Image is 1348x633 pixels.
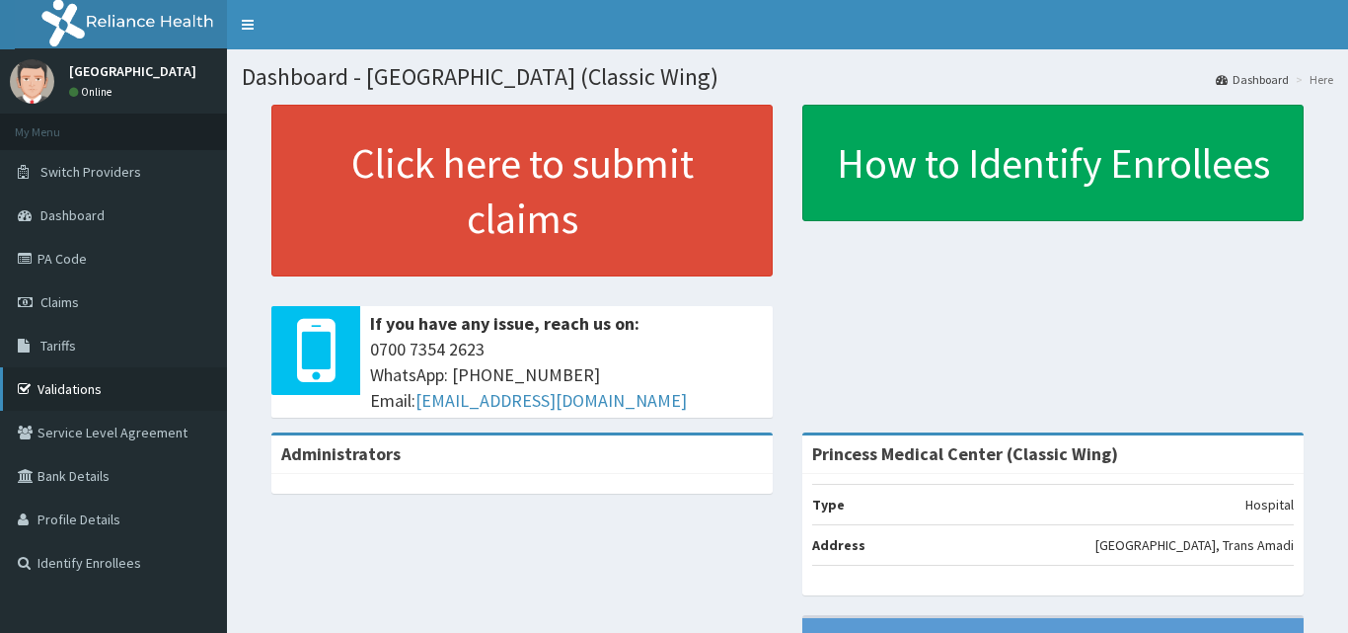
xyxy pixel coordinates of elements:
a: Dashboard [1216,71,1289,88]
b: Type [812,496,845,514]
a: Online [69,85,116,99]
span: Dashboard [40,206,105,224]
b: Administrators [281,442,401,465]
p: Hospital [1245,495,1294,514]
a: Click here to submit claims [271,105,773,277]
p: [GEOGRAPHIC_DATA], Trans Amadi [1095,535,1294,555]
img: User Image [10,59,54,104]
p: [GEOGRAPHIC_DATA] [69,64,196,78]
a: How to Identify Enrollees [802,105,1304,221]
a: [EMAIL_ADDRESS][DOMAIN_NAME] [415,389,687,412]
span: Claims [40,293,79,311]
h1: Dashboard - [GEOGRAPHIC_DATA] (Classic Wing) [242,64,1333,90]
li: Here [1291,71,1333,88]
b: If you have any issue, reach us on: [370,312,639,335]
strong: Princess Medical Center (Classic Wing) [812,442,1118,465]
span: Switch Providers [40,163,141,181]
span: Tariffs [40,337,76,355]
b: Address [812,536,865,554]
span: 0700 7354 2623 WhatsApp: [PHONE_NUMBER] Email: [370,337,763,413]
